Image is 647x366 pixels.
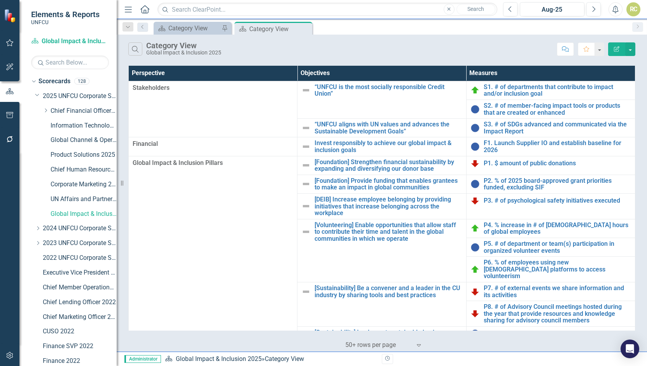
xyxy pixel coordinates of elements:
[315,222,462,242] a: [Volunteering] Enable opportunities that allow staff to contribute their time and talent in the g...
[470,265,480,274] img: On Target
[315,84,462,97] a: “UNFCU is the most socially responsible Credit Union”
[484,121,631,135] a: S3. # of SDGs advanced and communicated via the Impact Report
[470,224,480,233] img: On Target
[470,243,480,252] img: Data Not Yet Due
[176,355,262,362] a: Global Impact & Inclusion 2025
[297,193,466,219] td: Double-Click to Edit Right Click for Context Menu
[315,121,462,135] a: “UNFCU aligns with UN values and advances the Sustainable Development Goals”
[621,340,639,358] div: Open Intercom Messenger
[470,196,480,205] img: Below Plan
[484,102,631,116] a: S2. # of member-facing impact tools or products that are created or enhanced
[51,136,117,145] a: Global Channel & Operations 2025
[301,142,311,151] img: Not Defined
[466,137,635,156] td: Double-Click to Edit Right Click for Context Menu
[301,123,311,133] img: Not Defined
[74,78,89,85] div: 128
[133,159,293,168] span: Global Impact & Inclusion Pillars
[470,123,480,133] img: Data Not Yet Due
[484,140,631,153] a: F1. Launch Supplier IO and establish baseline for 2026
[43,224,117,233] a: 2024 UNFCU Corporate Scorecard
[484,160,631,167] a: P1. $ amount of public donations
[165,355,376,364] div: »
[466,156,635,175] td: Double-Click to Edit Right Click for Context Menu
[43,342,117,351] a: Finance SVP 2022
[124,355,161,363] span: Administrator
[146,50,221,56] div: Global Impact & Inclusion 2025
[31,56,109,69] input: Search Below...
[265,355,304,362] div: Category View
[43,283,117,292] a: Chief Member Operations Officer 2022
[520,2,584,16] button: Aug-25
[297,119,466,137] td: Double-Click to Edit Right Click for Context Menu
[51,180,117,189] a: Corporate Marketing 2025
[301,201,311,211] img: Not Defined
[466,326,635,345] td: Double-Click to Edit Right Click for Context Menu
[297,137,466,156] td: Double-Click to Edit Right Click for Context Menu
[43,313,117,322] a: Chief Marketing Officer 2022
[51,121,117,130] a: Information Technology & Security 2025
[31,19,100,25] small: UNFCU
[168,23,220,33] div: Category View
[129,81,297,137] td: Double-Click to Edit
[466,119,635,137] td: Double-Click to Edit Right Click for Context Menu
[315,140,462,153] a: Invest responsibly to achieve our global impact & inclusion goals
[51,195,117,204] a: UN Affairs and Partnerships 2025
[466,238,635,256] td: Double-Click to Edit Right Click for Context Menu
[484,197,631,204] a: P3. # of psychological safety initiatives executed
[470,309,480,318] img: Below Plan
[51,107,117,116] a: Chief Financial Officer 2025
[43,298,117,307] a: Chief Lending Officer 2022
[484,177,631,191] a: P2. % of 2025 board-approved grant priorities funded, excluding SIF
[157,3,497,16] input: Search ClearPoint...
[51,210,117,219] a: Global Impact & Inclusion 2025
[466,193,635,219] td: Double-Click to Edit Right Click for Context Menu
[156,23,220,33] a: Category View
[466,219,635,238] td: Double-Click to Edit Right Click for Context Menu
[466,175,635,193] td: Double-Click to Edit Right Click for Context Menu
[484,84,631,97] a: S1. # of departments that contribute to impact and/or inclusion goal
[129,137,297,156] td: Double-Click to Edit
[43,268,117,277] a: Executive Vice President 2022
[484,285,631,298] a: P7. # of external events we share information and its activities
[484,330,631,337] a: P9. % completion of Climate Risk Assessment
[297,156,466,175] td: Double-Click to Edit Right Click for Context Menu
[249,24,310,34] div: Category View
[466,301,635,327] td: Double-Click to Edit Right Click for Context Menu
[315,329,462,343] a: [Sustainability] Implement sustainable business practices and products that adhere to ESG standards
[43,357,117,366] a: Finance 2022
[523,5,582,14] div: Aug-25
[470,159,480,168] img: Below Plan
[43,92,117,101] a: 2025 UNFCU Corporate Scorecard
[466,100,635,119] td: Double-Click to Edit Right Click for Context Menu
[626,2,640,16] button: RC
[301,179,311,189] img: Not Defined
[484,222,631,235] a: P4. % increase in # of [DEMOGRAPHIC_DATA] hours of global employees
[484,303,631,324] a: P8. # of Advisory Council meetings hosted during the year that provide resources and knowledge sh...
[297,175,466,193] td: Double-Click to Edit Right Click for Context Menu
[31,10,100,19] span: Elements & Reports
[470,105,480,114] img: Data Not Yet Due
[51,151,117,159] a: Product Solutions 2025
[43,239,117,248] a: 2023 UNFCU Corporate Scorecard
[301,287,311,296] img: Not Defined
[297,81,466,118] td: Double-Click to Edit Right Click for Context Menu
[466,257,635,282] td: Double-Click to Edit Right Click for Context Menu
[315,196,462,217] a: [DEIB] Increase employee belonging by providing initiatives that increase belonging across the wo...
[51,165,117,174] a: Chief Human Resources Officer 2025
[297,219,466,282] td: Double-Click to Edit Right Click for Context Menu
[146,41,221,50] div: Category View
[466,282,635,301] td: Double-Click to Edit Right Click for Context Menu
[470,287,480,296] img: Below Plan
[297,326,466,345] td: Double-Click to Edit Right Click for Context Menu
[133,140,293,149] span: Financial
[43,254,117,263] a: 2022 UNFCU Corporate Scorecard
[315,285,462,298] a: [Sustainability] Be a convener and a leader in the CU industry by sharing tools and best practices
[38,77,70,86] a: Scorecards
[484,259,631,280] a: P6. % of employees using new [DEMOGRAPHIC_DATA] platforms to access volunteerism
[466,81,635,100] td: Double-Click to Edit Right Click for Context Menu
[31,37,109,46] a: Global Impact & Inclusion 2025
[133,84,293,93] span: Stakeholders
[470,142,480,151] img: Data Not Yet Due
[315,159,462,172] a: [Foundation] Strengthen financial sustainability by expanding and diversifying our donor base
